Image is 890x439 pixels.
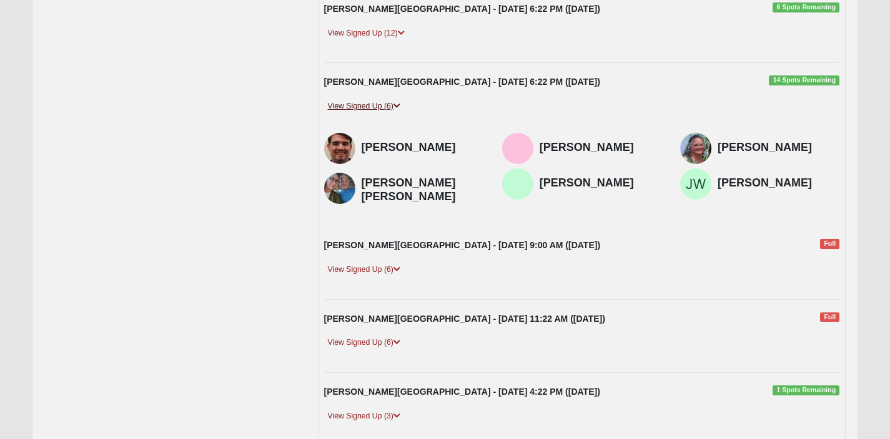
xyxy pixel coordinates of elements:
[324,387,600,397] strong: [PERSON_NAME][GEOGRAPHIC_DATA] - [DATE] 4:22 PM ([DATE])
[718,141,839,155] h4: [PERSON_NAME]
[324,314,605,324] strong: [PERSON_NAME][GEOGRAPHIC_DATA] - [DATE] 11:22 AM ([DATE])
[680,133,711,164] img: Tiffany Deckerhoff
[502,133,533,164] img: Kara Hooks
[324,336,404,349] a: View Signed Up (6)
[324,410,404,423] a: View Signed Up (3)
[773,2,839,12] span: 6 Spots Remaining
[324,77,600,87] strong: [PERSON_NAME][GEOGRAPHIC_DATA] - [DATE] 6:22 PM ([DATE])
[773,385,839,395] span: 1 Spots Remaining
[820,312,839,322] span: Full
[769,75,839,85] span: 14 Spots Remaining
[718,176,839,190] h4: [PERSON_NAME]
[324,27,408,40] a: View Signed Up (12)
[324,133,355,164] img: Jonathan Tekell
[540,141,661,155] h4: [PERSON_NAME]
[324,263,404,276] a: View Signed Up (6)
[680,168,711,200] img: Jessie Williams
[324,173,355,204] img: Michelle Smith Cambron
[324,240,601,250] strong: [PERSON_NAME][GEOGRAPHIC_DATA] - [DATE] 9:00 AM ([DATE])
[540,176,661,190] h4: [PERSON_NAME]
[362,141,483,155] h4: [PERSON_NAME]
[820,239,839,249] span: Full
[324,4,600,14] strong: [PERSON_NAME][GEOGRAPHIC_DATA] - [DATE] 6:22 PM ([DATE])
[362,176,483,203] h4: [PERSON_NAME] [PERSON_NAME]
[324,100,404,113] a: View Signed Up (6)
[502,168,533,200] img: Sara Williams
